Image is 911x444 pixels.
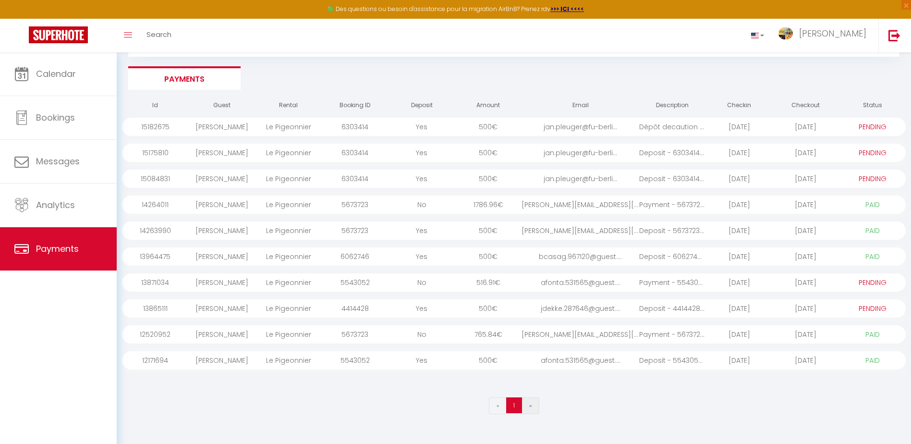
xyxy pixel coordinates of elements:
[322,351,389,370] div: 5543052
[773,325,839,344] div: [DATE]
[322,196,389,214] div: 5673723
[706,222,773,240] div: [DATE]
[492,122,498,132] span: €
[773,299,839,318] div: [DATE]
[255,273,322,292] div: Le Pigeonnier
[389,299,455,318] div: Yes
[492,226,498,235] span: €
[492,356,498,365] span: €
[122,222,189,240] div: 14263990
[773,170,839,188] div: [DATE]
[455,97,522,114] th: Amount
[322,170,389,188] div: 6303414
[189,118,255,136] div: [PERSON_NAME]
[389,351,455,370] div: Yes
[255,118,322,136] div: Le Pigeonnier
[522,247,639,266] div: bcasag.967120@guest....
[322,299,389,318] div: 4414428
[255,97,322,114] th: Rental
[639,247,706,266] div: Deposit - 6062746 - ...
[639,351,706,370] div: Deposit - 5543052 - ...
[139,19,179,52] a: Search
[189,196,255,214] div: [PERSON_NAME]
[506,397,522,413] a: 1
[455,247,522,266] div: 500
[639,196,706,214] div: Payment - 5673723 - ...
[522,170,639,188] div: jan.pleuger@fu-berli...
[122,97,189,114] th: Id
[455,222,522,240] div: 500
[128,66,241,90] li: Payments
[122,118,189,136] div: 15182675
[550,5,584,13] a: >>> ICI <<<<
[497,402,499,410] span: «
[322,247,389,266] div: 6062746
[389,144,455,162] div: Yes
[455,351,522,370] div: 500
[389,118,455,136] div: Yes
[839,97,906,114] th: Status
[255,325,322,344] div: Le Pigeonnier
[639,144,706,162] div: Deposit - 6303414 - ...
[455,118,522,136] div: 500
[529,402,532,410] span: »
[639,222,706,240] div: Deposit - 5673723 - ...
[522,97,639,114] th: Email
[122,273,189,292] div: 13871034
[771,19,878,52] a: ... [PERSON_NAME]
[706,273,773,292] div: [DATE]
[122,247,189,266] div: 13964475
[189,273,255,292] div: [PERSON_NAME]
[778,27,793,39] img: ...
[639,299,706,318] div: Deposit - 4414428 - ...
[773,351,839,370] div: [DATE]
[773,97,839,114] th: Checkout
[189,325,255,344] div: [PERSON_NAME]
[389,247,455,266] div: Yes
[122,299,189,318] div: 13865111
[122,144,189,162] div: 15175810
[639,325,706,344] div: Payment - 5673723 - ...
[322,118,389,136] div: 6303414
[706,351,773,370] div: [DATE]
[522,144,639,162] div: jan.pleuger@fu-berli...
[389,325,455,344] div: No
[773,247,839,266] div: [DATE]
[189,170,255,188] div: [PERSON_NAME]
[489,393,539,418] nav: Page navigation example
[706,97,773,114] th: Checkin
[497,330,502,339] span: €
[888,29,900,41] img: logout
[322,97,389,114] th: Booking ID
[322,325,389,344] div: 5673723
[639,97,706,114] th: Description
[498,200,503,210] span: €
[189,299,255,318] div: [PERSON_NAME]
[255,144,322,162] div: Le Pigeonnier
[773,118,839,136] div: [DATE]
[122,170,189,188] div: 15084831
[255,170,322,188] div: Le Pigeonnier
[522,299,639,318] div: jdekke.287646@guest....
[255,299,322,318] div: Le Pigeonnier
[455,144,522,162] div: 500
[706,325,773,344] div: [DATE]
[522,196,639,214] div: [PERSON_NAME][EMAIL_ADDRESS][DOMAIN_NAME]
[255,222,322,240] div: Le Pigeonnier
[522,325,639,344] div: [PERSON_NAME][EMAIL_ADDRESS][DOMAIN_NAME]
[36,155,80,167] span: Messages
[706,196,773,214] div: [DATE]
[189,144,255,162] div: [PERSON_NAME]
[122,196,189,214] div: 14264011
[706,118,773,136] div: [DATE]
[389,97,455,114] th: Deposit
[36,111,75,123] span: Bookings
[773,273,839,292] div: [DATE]
[389,222,455,240] div: Yes
[255,247,322,266] div: Le Pigeonnier
[455,196,522,214] div: 1786.96
[322,222,389,240] div: 5673723
[189,247,255,266] div: [PERSON_NAME]
[522,397,539,414] a: Next
[122,351,189,370] div: 12171694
